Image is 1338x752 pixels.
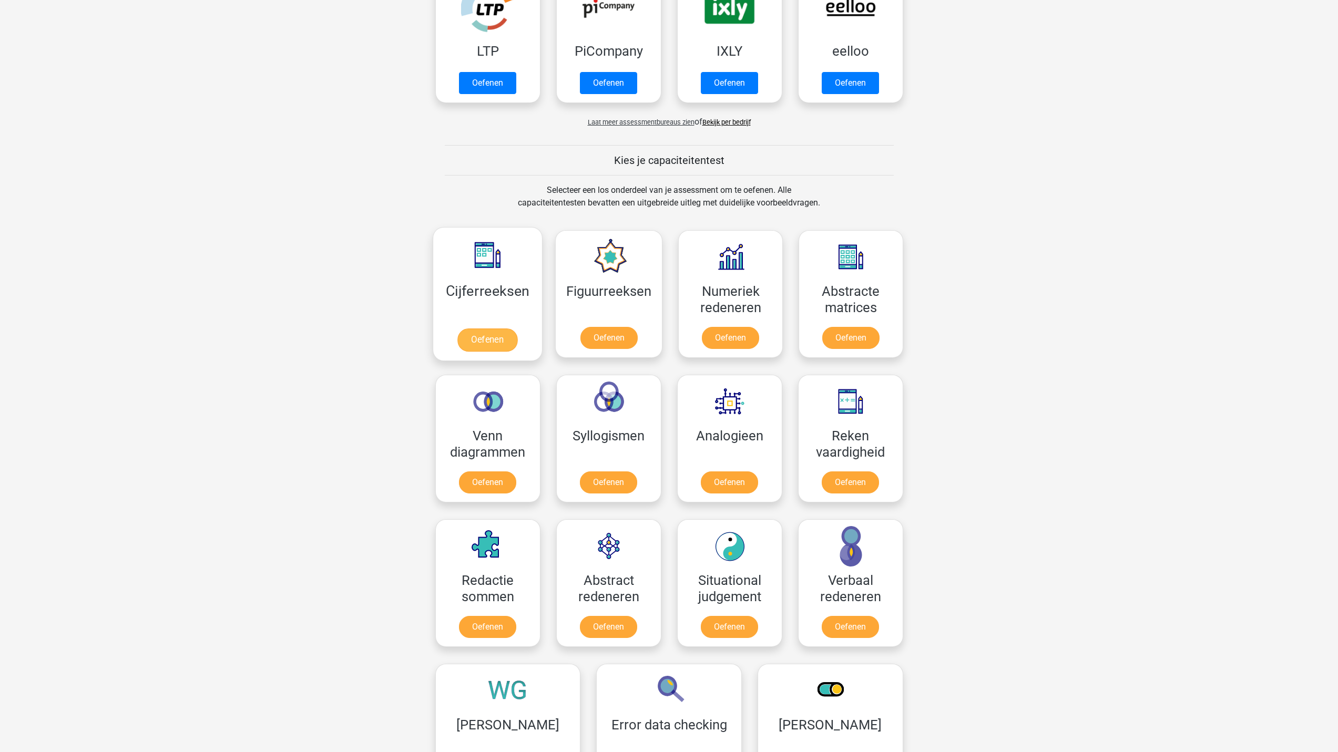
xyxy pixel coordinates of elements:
[580,327,638,349] a: Oefenen
[445,154,894,167] h5: Kies je capaciteitentest
[822,72,879,94] a: Oefenen
[580,72,637,94] a: Oefenen
[27,27,116,36] div: Domein: [DOMAIN_NAME]
[459,616,516,638] a: Oefenen
[459,471,516,493] a: Oefenen
[457,328,517,352] a: Oefenen
[701,471,758,493] a: Oefenen
[459,72,516,94] a: Oefenen
[702,118,751,126] a: Bekijk per bedrijf
[103,61,111,69] img: tab_keywords_by_traffic_grey.svg
[588,118,694,126] span: Laat meer assessmentbureaus zien
[580,616,637,638] a: Oefenen
[17,27,25,36] img: website_grey.svg
[29,61,37,69] img: tab_domain_overview_orange.svg
[701,616,758,638] a: Oefenen
[29,17,52,25] div: v 4.0.25
[115,62,180,69] div: Keywords op verkeer
[580,471,637,493] a: Oefenen
[702,327,759,349] a: Oefenen
[17,17,25,25] img: logo_orange.svg
[427,107,911,128] div: of
[822,616,879,638] a: Oefenen
[701,72,758,94] a: Oefenen
[40,62,92,69] div: Domeinoverzicht
[508,184,830,222] div: Selecteer een los onderdeel van je assessment om te oefenen. Alle capaciteitentesten bevatten een...
[822,327,880,349] a: Oefenen
[822,471,879,493] a: Oefenen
